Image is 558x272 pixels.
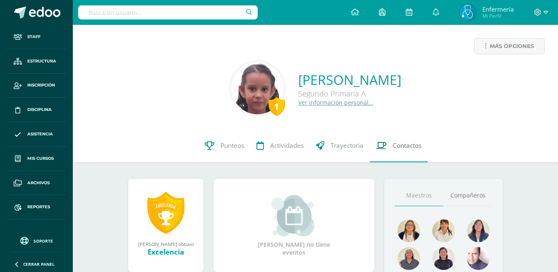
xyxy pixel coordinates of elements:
input: Busca un usuario... [78,5,258,19]
img: 8f3bf19539481b212b8ab3c0cdc72ac6.png [398,247,420,270]
span: Trayectoria [330,141,364,150]
a: Archivos [7,171,66,195]
a: Staff [7,25,66,49]
img: a9d854d71974cc482940c800f3b84d5c.png [432,219,455,242]
div: [PERSON_NAME] obtuvo [137,241,195,247]
div: 1 [268,97,285,116]
span: Mi Perfil [482,12,514,19]
img: aa4f30ea005d28cfb9f9341ec9462115.png [460,4,476,21]
a: Disciplina [7,98,66,122]
img: 6ab926dde10f798541c88b61d3e3fad2.png [398,219,420,242]
div: [PERSON_NAME] no tiene eventos [253,195,335,256]
a: Inscripción [7,74,66,98]
img: b40eda3e1c25fc64421d29ad54059df5.png [467,219,490,242]
span: Contactos [393,141,421,150]
span: Archivos [27,180,50,186]
span: Disciplina [27,106,52,113]
img: e7555163f89636bcff3574a8ac6eefa4.png [232,63,283,114]
div: Excelencia [137,247,195,257]
span: Mis cursos [27,155,54,162]
a: Reportes [7,195,66,219]
a: Punteos [199,129,250,162]
span: Cerrar panel [23,261,55,267]
span: Inscripción [27,82,55,89]
a: Más opciones [474,38,545,54]
span: Reportes [27,204,50,210]
a: Compañeros [443,185,492,206]
span: Actividades [270,141,304,150]
a: Mis cursos [7,147,66,171]
span: Staff [27,34,41,40]
span: Estructura [27,58,56,65]
a: Contactos [370,129,428,162]
span: Soporte [34,238,53,244]
a: Soporte [10,235,63,246]
a: Maestros [395,185,443,206]
span: Asistencia [27,131,53,137]
img: a8e8556f48ef469a8de4653df9219ae6.png [467,247,490,270]
span: Enfermería [482,5,514,13]
span: Más opciones [490,39,534,54]
a: Actividades [250,129,310,162]
a: Ver información personal... [298,99,374,106]
a: Trayectoria [310,129,370,162]
div: Segundo Primaria A [298,89,401,99]
a: Estructura [7,49,66,74]
span: Punteos [220,141,244,150]
a: Asistencia [7,122,66,147]
img: event_small.png [271,195,316,236]
img: 041e67bb1815648f1c28e9f895bf2be1.png [432,247,455,270]
a: [PERSON_NAME] [298,71,401,89]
